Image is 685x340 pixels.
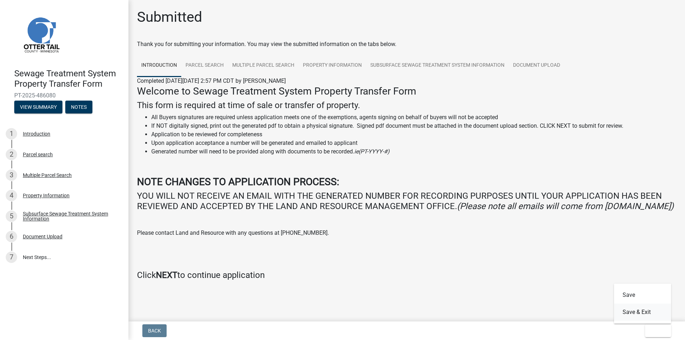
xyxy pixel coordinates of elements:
[6,210,17,222] div: 5
[137,229,676,237] p: Please contact Land and Resource with any questions at [PHONE_NUMBER].
[6,252,17,263] div: 7
[6,149,17,160] div: 2
[614,304,671,321] button: Save & Exit
[137,9,202,26] h1: Submitted
[151,122,676,130] li: If NOT digitally signed, print out the generated pdf to obtain a physical signature. Signed pdf d...
[137,176,339,188] strong: NOTE CHANGES TO APPLICATION PROCESS:
[151,113,676,122] li: All Buyers signatures are required unless application meets one of the exemptions, agents signing...
[137,54,181,77] a: Introduction
[14,68,123,89] h4: Sewage Treatment System Property Transfer Form
[142,324,167,337] button: Back
[148,328,161,334] span: Back
[14,105,62,110] wm-modal-confirm: Summary
[65,105,92,110] wm-modal-confirm: Notes
[509,54,564,77] a: Document Upload
[151,130,676,139] li: Application to be reviewed for completeness
[181,54,228,77] a: Parcel search
[137,100,676,111] h4: This form is required at time of sale or transfer of property.
[6,231,17,242] div: 6
[137,40,676,49] div: Thank you for submitting your information. You may view the submitted information on the tabs below.
[6,128,17,139] div: 1
[14,92,114,99] span: PT-2025-486080
[614,286,671,304] button: Save
[6,169,17,181] div: 3
[137,191,676,212] h4: YOU WILL NOT RECEIVE AN EMAIL WITH THE GENERATED NUMBER FOR RECORDING PURPOSES UNTIL YOUR APPLICA...
[23,152,53,157] div: Parcel search
[151,147,676,156] li: Generated number will need to be provided along with documents to be recorded.
[457,201,674,211] i: (Please note all emails will come from [DOMAIN_NAME])
[156,270,177,280] strong: NEXT
[137,85,676,97] h3: Welcome to Sewage Treatment System Property Transfer Form
[228,54,299,77] a: Multiple Parcel Search
[65,101,92,113] button: Notes
[14,7,68,61] img: Otter Tail County, Minnesota
[354,148,390,155] i: ie(PT-YYYY-#)
[23,131,50,136] div: Introduction
[23,211,117,221] div: Subsurface Sewage Treatment System Information
[23,173,72,178] div: Multiple Parcel Search
[23,193,70,198] div: Property Information
[151,139,676,147] li: Upon application acceptance a number will be generated and emailed to applicant
[299,54,366,77] a: Property Information
[137,270,676,280] h4: Click to continue application
[137,77,286,84] span: Completed [DATE][DATE] 2:57 PM CDT by [PERSON_NAME]
[6,190,17,201] div: 4
[366,54,509,77] a: Subsurface Sewage Treatment System Information
[14,101,62,113] button: View Summary
[645,324,671,337] button: Exit
[651,328,661,334] span: Exit
[614,284,671,324] div: Exit
[23,234,62,239] div: Document Upload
